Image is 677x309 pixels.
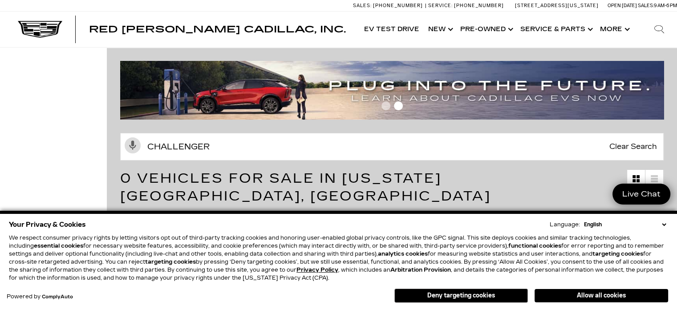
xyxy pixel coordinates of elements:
strong: essential cookies [34,243,83,249]
a: Live Chat [612,184,670,205]
a: EV Test Drive [360,12,424,47]
strong: Arbitration Provision [390,267,451,273]
div: Powered by [7,294,73,300]
span: Live Chat [618,189,665,199]
a: Red [PERSON_NAME] Cadillac, Inc. [89,25,346,34]
div: Language: [550,222,580,227]
span: 0 Vehicles for Sale in [US_STATE][GEOGRAPHIC_DATA], [GEOGRAPHIC_DATA] [120,170,491,204]
span: Open [DATE] [608,3,637,8]
strong: targeting cookies [145,259,196,265]
span: Sales: [353,3,372,8]
a: Privacy Policy [296,267,338,273]
a: New [424,12,456,47]
span: Service: [428,3,453,8]
span: Red [PERSON_NAME] Cadillac, Inc. [89,24,346,35]
span: Sales: [638,3,654,8]
strong: analytics cookies [378,251,428,257]
strong: functional cookies [508,243,561,249]
button: More [596,12,632,47]
strong: targeting cookies [592,251,643,257]
span: Go to slide 2 [394,101,403,110]
a: Pre-Owned [456,12,516,47]
span: Go to slide 1 [381,101,390,110]
button: Deny targeting cookies [394,289,528,303]
a: Sales: [PHONE_NUMBER] [353,3,425,8]
p: We respect consumer privacy rights by letting visitors opt out of third-party tracking cookies an... [9,234,668,282]
span: [PHONE_NUMBER] [373,3,423,8]
button: Allow all cookies [535,289,668,302]
img: Cadillac Dark Logo with Cadillac White Text [18,21,62,38]
input: Search Inventory [120,133,664,161]
a: Service: [PHONE_NUMBER] [425,3,506,8]
img: ev-blog-post-banners4 [120,61,670,120]
span: Your Privacy & Cookies [9,218,86,231]
span: [PHONE_NUMBER] [454,3,504,8]
a: Service & Parts [516,12,596,47]
select: Language Select [582,221,668,229]
svg: Click to toggle on voice search [125,137,141,153]
span: Clear Search [605,133,661,160]
a: [STREET_ADDRESS][US_STATE] [515,3,599,8]
a: ComplyAuto [42,294,73,300]
span: 9 AM-6 PM [654,3,677,8]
